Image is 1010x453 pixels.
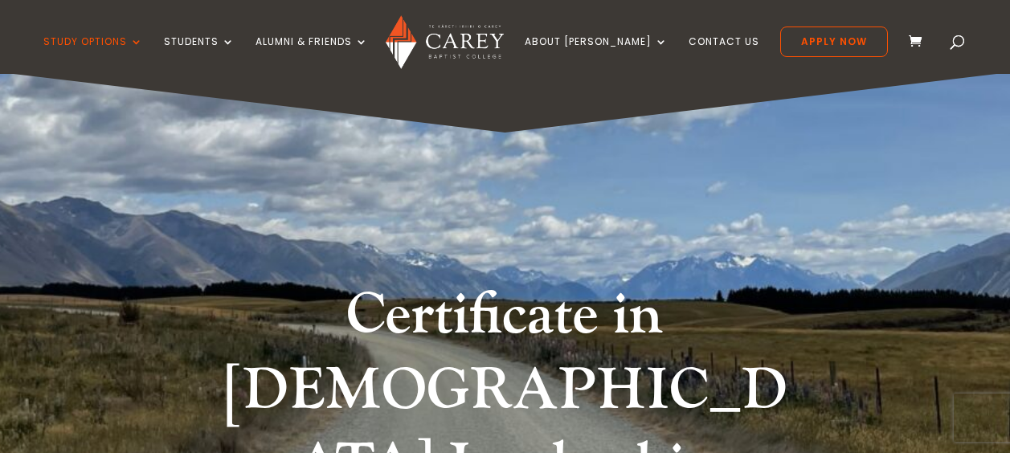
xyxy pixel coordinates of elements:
[164,36,235,74] a: Students
[525,36,668,74] a: About [PERSON_NAME]
[780,27,888,57] a: Apply Now
[43,36,143,74] a: Study Options
[689,36,759,74] a: Contact Us
[256,36,368,74] a: Alumni & Friends
[386,15,504,69] img: Carey Baptist College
